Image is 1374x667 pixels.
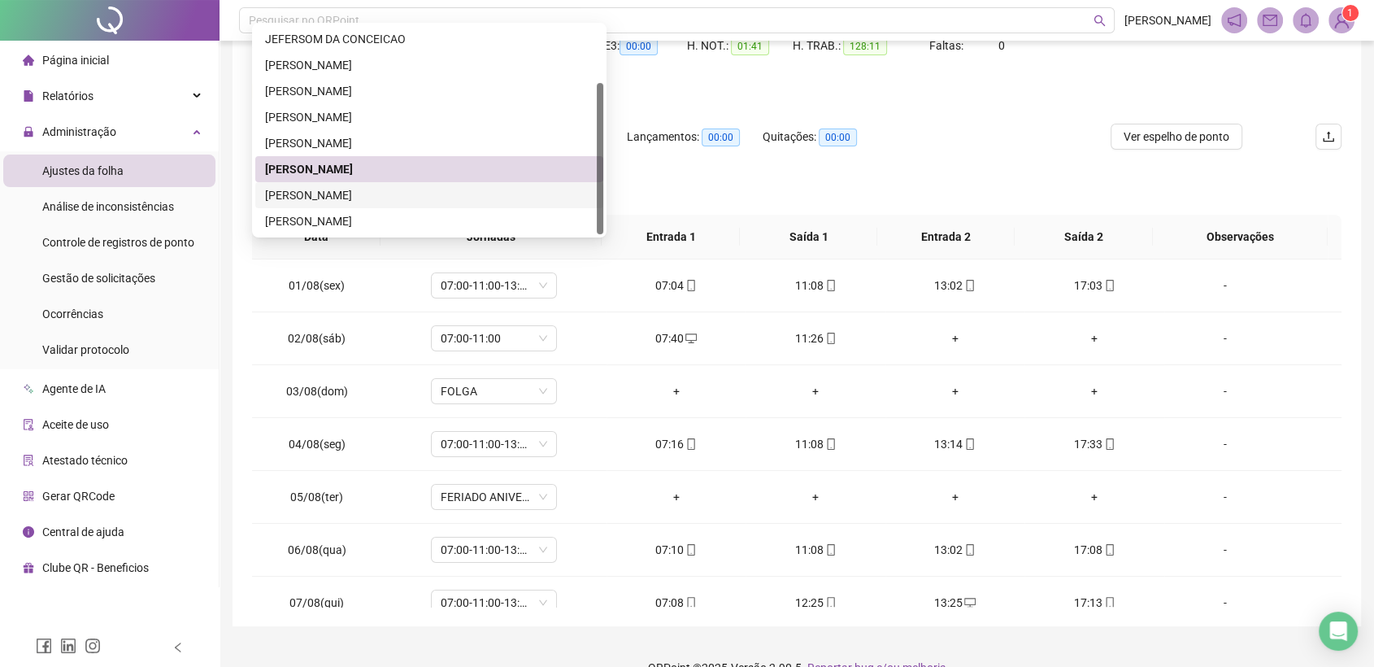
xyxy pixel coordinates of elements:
span: desktop [963,597,976,608]
span: 07:00-11:00-13:00-17:00 [441,591,547,615]
div: 17:08 [1037,541,1150,559]
span: Faltas: [928,39,965,52]
div: 07:08 [620,594,733,612]
div: PEDRO LUCAS SILVA PINTO [255,78,603,104]
span: 00:00 [620,37,658,55]
span: 128:11 [843,37,887,55]
div: + [620,382,733,400]
span: mobile [963,280,976,291]
div: 11:26 [759,329,872,347]
span: linkedin [60,638,76,654]
sup: Atualize o seu contato no menu Meus Dados [1342,5,1359,21]
span: mobile [963,438,976,450]
span: Atestado técnico [42,454,128,467]
span: 03/08(dom) [286,385,348,398]
span: notification [1227,13,1241,28]
div: Quitações: [763,128,899,146]
span: Gerar QRCode [42,490,115,503]
span: mobile [684,280,697,291]
div: 07:04 [620,277,733,294]
div: TOMAZ AUGUSTO AQUINO CARLOS [255,156,603,182]
span: search [1094,15,1106,27]
span: 00:00 [819,129,857,146]
div: - [1177,382,1273,400]
span: mail [1263,13,1277,28]
div: HE 3: [596,37,687,55]
span: 02/08(sáb) [288,332,346,345]
th: Saída 2 [1015,215,1152,259]
div: Open Intercom Messenger [1319,612,1358,651]
span: Validar protocolo [42,343,129,356]
div: [PERSON_NAME] [265,108,594,126]
div: 11:08 [759,277,872,294]
span: mobile [684,597,697,608]
th: Saída 1 [740,215,877,259]
div: 12:25 [759,594,872,612]
span: Agente de IA [42,382,106,395]
span: mobile [824,597,837,608]
div: 07:40 [620,329,733,347]
span: Aceite de uso [42,418,109,431]
span: info-circle [23,526,34,538]
span: 0 [998,39,1004,52]
span: lock [23,126,34,137]
th: Data [252,215,380,259]
span: 07:00-11:00-13:00-17:00 [441,273,547,298]
span: home [23,54,34,66]
span: bell [1298,13,1313,28]
th: Entrada 2 [877,215,1015,259]
div: JEFERSOM DA CONCEICAO [265,30,594,48]
span: mobile [824,544,837,556]
span: Central de ajuda [42,525,124,538]
div: [PERSON_NAME] [265,212,594,230]
span: FOLGA [441,379,547,403]
div: - [1177,594,1273,612]
span: 07:00-11:00 [441,326,547,351]
span: Relatórios [42,89,93,102]
div: [PERSON_NAME] [265,186,594,204]
span: file [23,90,34,102]
span: 07/08(qui) [289,596,344,609]
div: + [898,488,1011,506]
div: + [1037,488,1150,506]
div: Lançamentos: [627,128,763,146]
span: qrcode [23,490,34,502]
div: + [759,382,872,400]
img: 92300 [1329,8,1354,33]
span: desktop [684,333,697,344]
span: 07:00-11:00-13:00-17:00 [441,432,547,456]
span: Ajustes da folha [42,164,124,177]
span: facebook [36,638,52,654]
div: H. NOT.: [687,37,793,55]
div: 17:03 [1037,277,1150,294]
div: - [1177,329,1273,347]
span: mobile [824,280,837,291]
th: Observações [1153,215,1328,259]
div: 13:14 [898,435,1011,453]
span: Gestão de solicitações [42,272,155,285]
div: 13:02 [898,541,1011,559]
span: 07:00-11:00-13:00-17:00 [441,538,547,562]
span: Análise de inconsistências [42,200,174,213]
span: 01/08(sex) [289,279,345,292]
div: JEFERSOM DA CONCEICAO [255,26,603,52]
div: 17:33 [1037,435,1150,453]
span: Controle de registros de ponto [42,236,194,249]
span: Administração [42,125,116,138]
div: + [1037,382,1150,400]
div: - [1177,277,1273,294]
div: [PERSON_NAME] [265,134,594,152]
span: instagram [85,638,101,654]
span: Página inicial [42,54,109,67]
div: 13:02 [898,277,1011,294]
span: Ver espelho de ponto [1124,128,1229,146]
div: [PERSON_NAME] [265,56,594,74]
span: left [172,642,184,653]
div: + [620,488,733,506]
span: 06/08(qua) [288,543,346,556]
div: PAMELA CRISTINA TRINDADE DE OLIVEIRA [255,52,603,78]
div: TAUANE SCHNEIDER SOARES [255,130,603,156]
div: + [759,488,872,506]
span: mobile [684,438,697,450]
span: mobile [1102,280,1115,291]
